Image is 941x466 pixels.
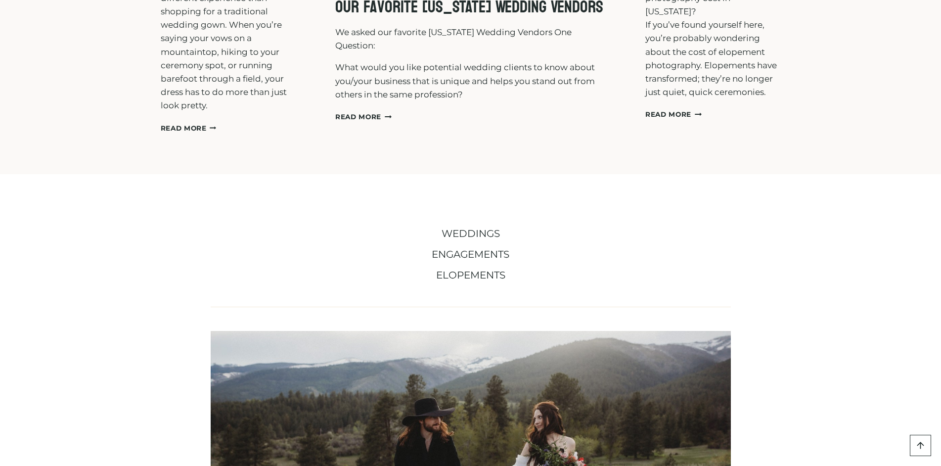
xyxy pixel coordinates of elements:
[2,226,939,283] nav: BLOG MENU
[436,269,505,281] span: ELOPEMENTS
[910,435,931,456] a: Scroll to top
[442,226,500,241] a: WEDDINGS
[432,246,509,262] a: ENGAGEMENTS
[335,26,606,52] p: We asked our favorite [US_STATE] Wedding Vendors One Question:
[335,61,606,101] p: What would you like potential wedding clients to know about you/your business that is unique and ...
[161,124,217,132] a: Read More
[436,267,505,283] a: ELOPEMENTS
[442,228,500,239] span: WEDDINGS
[432,248,509,260] span: ENGAGEMENTS
[645,110,702,118] a: Read More
[335,113,392,121] a: Read More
